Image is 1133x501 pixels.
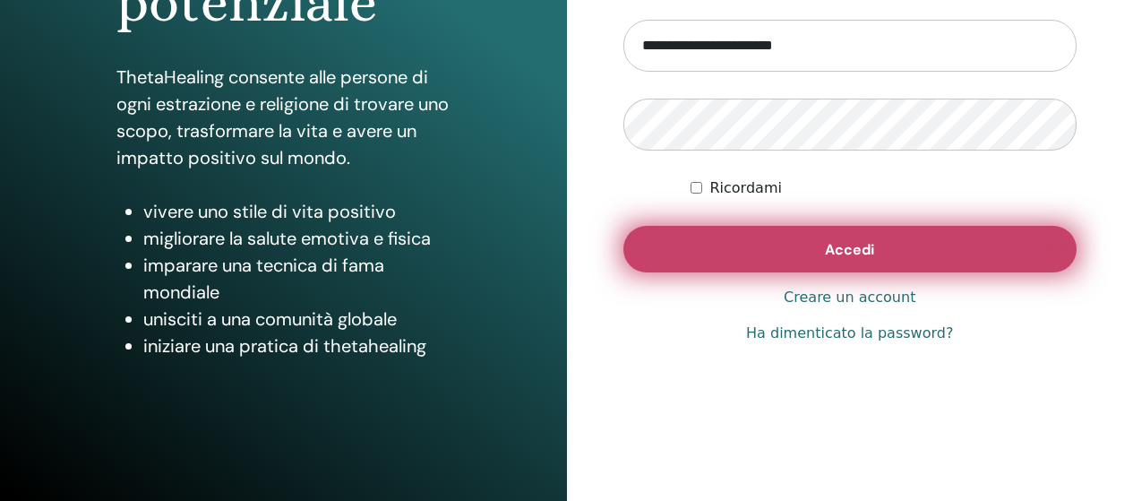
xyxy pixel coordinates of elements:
button: Accedi [623,226,1077,272]
li: imparare una tecnica di fama mondiale [143,252,450,306]
li: iniziare una pratica di thetahealing [143,333,450,359]
label: Ricordami [709,177,781,199]
li: vivere uno stile di vita positivo [143,198,450,225]
p: ThetaHealing consente alle persone di ogni estrazione e religione di trovare uno scopo, trasforma... [116,64,450,171]
div: Keep me authenticated indefinitely or until I manually logout [691,177,1077,199]
a: Creare un account [784,287,915,308]
li: migliorare la salute emotiva e fisica [143,225,450,252]
li: unisciti a una comunità globale [143,306,450,333]
span: Accedi [825,240,874,259]
a: Ha dimenticato la password? [746,323,953,344]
